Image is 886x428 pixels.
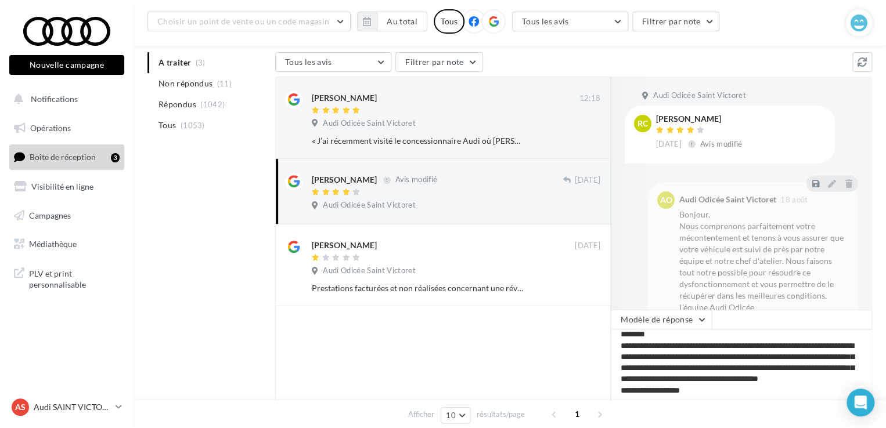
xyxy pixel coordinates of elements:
[446,411,456,420] span: 10
[111,153,120,162] div: 3
[312,174,377,186] div: [PERSON_NAME]
[9,396,124,418] a: AS Audi SAINT VICTORET
[323,118,415,129] span: Audi Odicée Saint Victoret
[7,232,127,256] a: Médiathèque
[7,144,127,169] a: Boîte de réception3
[29,210,71,220] span: Campagnes
[7,116,127,140] a: Opérations
[7,261,127,295] a: PLV et print personnalisable
[780,196,808,204] span: 18 août
[275,52,391,72] button: Tous les avis
[611,310,712,329] button: Modèle de réponse
[34,401,111,413] p: Audi SAINT VICTORET
[656,115,745,123] div: [PERSON_NAME]
[15,401,26,413] span: AS
[395,52,483,72] button: Filtrer par note
[408,409,434,420] span: Afficher
[312,135,525,147] div: « J’ai récemment visité le concessionnaire Audi où [PERSON_NAME] travaille, et je tiens à exprime...
[30,123,71,133] span: Opérations
[323,266,415,276] span: Audi Odicée Saint Victoret
[29,266,120,291] span: PLV et print personnalisable
[159,119,176,131] span: Tous
[323,200,415,211] span: Audi Odicée Saint Victoret
[434,9,464,34] div: Tous
[700,139,743,148] span: Avis modifié
[7,175,127,199] a: Visibilité en ligne
[638,118,648,129] span: rc
[575,175,600,186] span: [DATE]
[395,175,437,184] span: Avis modifié
[522,16,569,26] span: Tous les avis
[30,152,96,162] span: Boîte de réception
[377,12,427,31] button: Au total
[9,55,124,75] button: Nouvelle campagne
[357,12,427,31] button: Au total
[653,90,745,101] span: Audi Odicée Saint Victoret
[7,204,127,228] a: Campagnes
[568,405,586,423] span: 1
[159,99,196,110] span: Répondus
[31,94,78,104] span: Notifications
[181,121,205,130] span: (1053)
[7,87,122,111] button: Notifications
[512,12,628,31] button: Tous les avis
[285,57,332,67] span: Tous les avis
[660,194,672,206] span: AO
[579,93,600,104] span: 12:18
[147,12,351,31] button: Choisir un point de vente ou un code magasin
[217,79,232,88] span: (11)
[441,407,470,423] button: 10
[632,12,720,31] button: Filtrer par note
[847,389,874,416] div: Open Intercom Messenger
[159,78,213,89] span: Non répondus
[477,409,525,420] span: résultats/page
[679,195,776,204] div: Audi Odicée Saint Victoret
[656,139,682,150] span: [DATE]
[200,100,225,109] span: (1042)
[29,239,77,249] span: Médiathèque
[312,240,377,251] div: [PERSON_NAME]
[312,282,525,294] div: Prestations facturées et non réalisées concernant une révision facturée 733 €. Nous avons du nous...
[679,209,849,313] div: Bonjour, Nous comprenons parfaitement votre mécontentement et tenons à vous assurer que votre véh...
[157,16,329,26] span: Choisir un point de vente ou un code magasin
[312,92,377,104] div: [PERSON_NAME]
[31,182,93,191] span: Visibilité en ligne
[575,241,600,251] span: [DATE]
